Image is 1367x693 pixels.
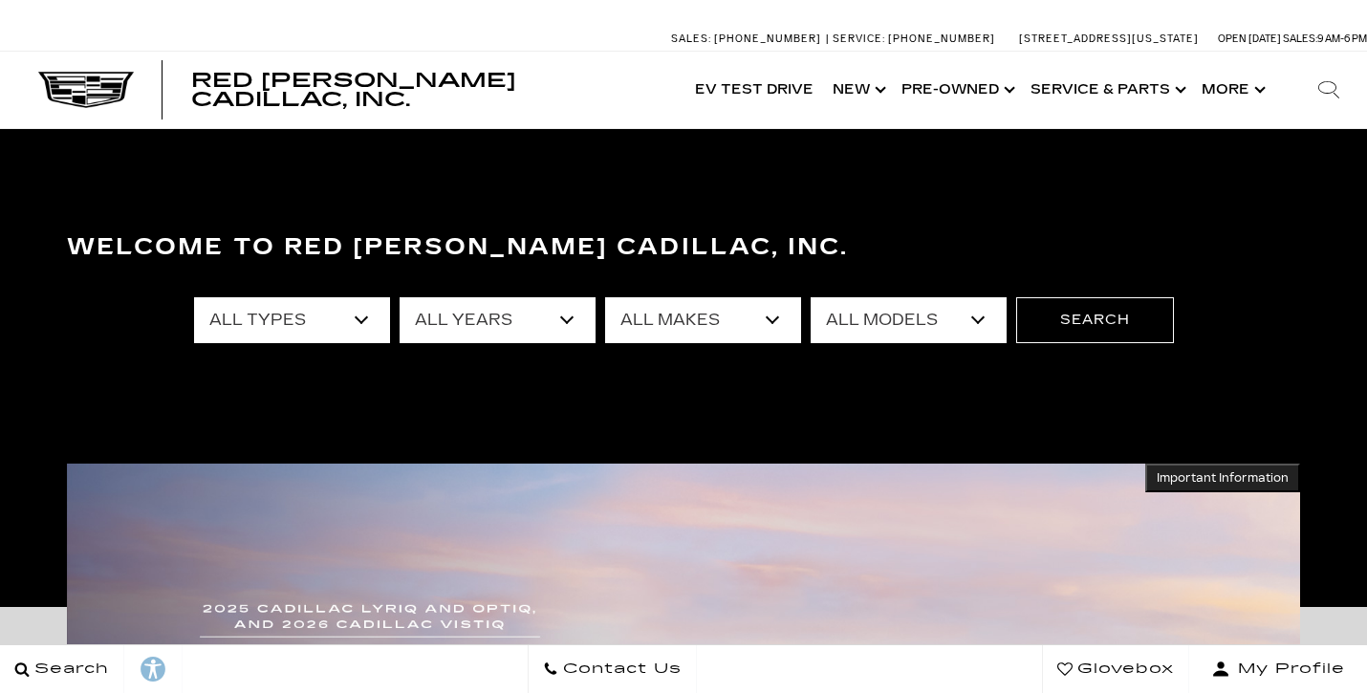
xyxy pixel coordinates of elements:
button: More [1192,52,1271,128]
a: Pre-Owned [892,52,1021,128]
span: Important Information [1157,470,1289,486]
select: Filter by year [400,297,596,343]
span: 9 AM-6 PM [1317,32,1367,45]
span: Service: [833,32,885,45]
span: Contact Us [558,656,682,682]
a: Sales: [PHONE_NUMBER] [671,33,826,44]
h3: Welcome to Red [PERSON_NAME] Cadillac, Inc. [67,228,1300,267]
button: Search [1016,297,1174,343]
a: [STREET_ADDRESS][US_STATE] [1019,32,1199,45]
span: Search [30,656,109,682]
span: [PHONE_NUMBER] [714,32,821,45]
select: Filter by type [194,297,390,343]
span: Open [DATE] [1218,32,1281,45]
select: Filter by make [605,297,801,343]
span: [PHONE_NUMBER] [888,32,995,45]
span: My Profile [1230,656,1345,682]
img: Cadillac Dark Logo with Cadillac White Text [38,72,134,108]
select: Filter by model [811,297,1007,343]
a: Service & Parts [1021,52,1192,128]
a: EV Test Drive [685,52,823,128]
a: New [823,52,892,128]
span: Red [PERSON_NAME] Cadillac, Inc. [191,69,516,111]
span: Sales: [1283,32,1317,45]
span: Glovebox [1073,656,1174,682]
a: Glovebox [1042,645,1189,693]
a: Red [PERSON_NAME] Cadillac, Inc. [191,71,666,109]
button: Open user profile menu [1189,645,1367,693]
button: Important Information [1145,464,1300,492]
a: Service: [PHONE_NUMBER] [826,33,1000,44]
a: Contact Us [528,645,697,693]
span: Sales: [671,32,711,45]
